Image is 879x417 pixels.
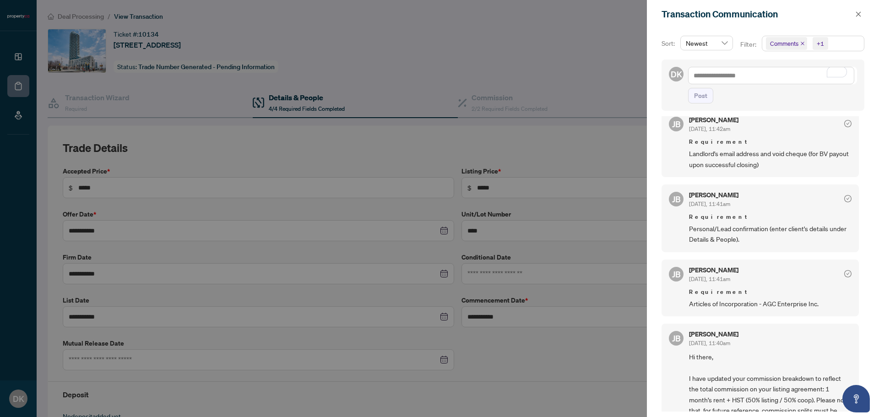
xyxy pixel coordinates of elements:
[688,88,713,103] button: Post
[689,298,852,309] span: Articles of Incorporation - AGC Enterprise Inc.
[689,331,738,337] h5: [PERSON_NAME]
[770,39,798,48] span: Comments
[689,192,738,198] h5: [PERSON_NAME]
[844,120,852,127] span: check-circle
[671,68,682,81] span: DK
[686,36,727,50] span: Newest
[689,287,852,297] span: Requirement
[855,11,862,17] span: close
[844,270,852,277] span: check-circle
[688,67,854,84] textarea: To enrich screen reader interactions, please activate Accessibility in Grammarly extension settings
[689,276,730,282] span: [DATE], 11:41am
[672,332,681,345] span: JB
[672,193,681,206] span: JB
[740,39,758,49] p: Filter:
[817,39,824,48] div: +1
[689,200,730,207] span: [DATE], 11:41am
[672,118,681,130] span: JB
[662,38,677,49] p: Sort:
[689,148,852,170] span: Landlord's email address and void cheque (for BV payout upon successful closing)
[689,212,852,222] span: Requirement
[842,385,870,412] button: Open asap
[689,125,730,132] span: [DATE], 11:42am
[844,195,852,202] span: check-circle
[662,7,852,21] div: Transaction Communication
[689,223,852,245] span: Personal/Lead confirmation (enter client's details under Details & People).
[689,137,852,146] span: Requirement
[689,340,730,347] span: [DATE], 11:40am
[766,37,807,50] span: Comments
[689,117,738,123] h5: [PERSON_NAME]
[672,268,681,281] span: JB
[800,41,805,46] span: close
[689,267,738,273] h5: [PERSON_NAME]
